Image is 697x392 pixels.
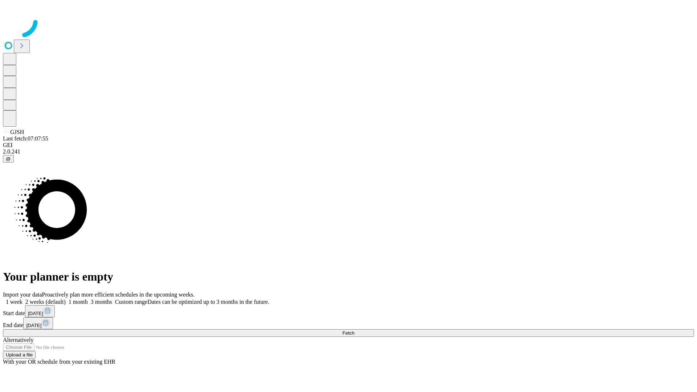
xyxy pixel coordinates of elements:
[91,299,112,305] span: 3 months
[3,351,36,359] button: Upload a file
[3,337,33,343] span: Alternatively
[3,329,694,337] button: Fetch
[3,270,694,283] h1: Your planner is empty
[147,299,269,305] span: Dates can be optimized up to 3 months in the future.
[3,317,694,329] div: End date
[3,142,694,148] div: GEI
[3,148,694,155] div: 2.0.241
[6,299,23,305] span: 1 week
[28,311,43,316] span: [DATE]
[6,156,11,162] span: @
[3,291,42,298] span: Import your data
[25,305,55,317] button: [DATE]
[69,299,88,305] span: 1 month
[26,323,41,328] span: [DATE]
[42,291,195,298] span: Proactively plan more efficient schedules in the upcoming weeks.
[115,299,147,305] span: Custom range
[25,299,66,305] span: 2 weeks (default)
[3,155,14,163] button: @
[342,330,354,336] span: Fetch
[10,129,24,135] span: GJSH
[3,135,48,142] span: Last fetch: 07:07:55
[23,317,53,329] button: [DATE]
[3,305,694,317] div: Start date
[3,359,115,365] span: With your OR schedule from your existing EHR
